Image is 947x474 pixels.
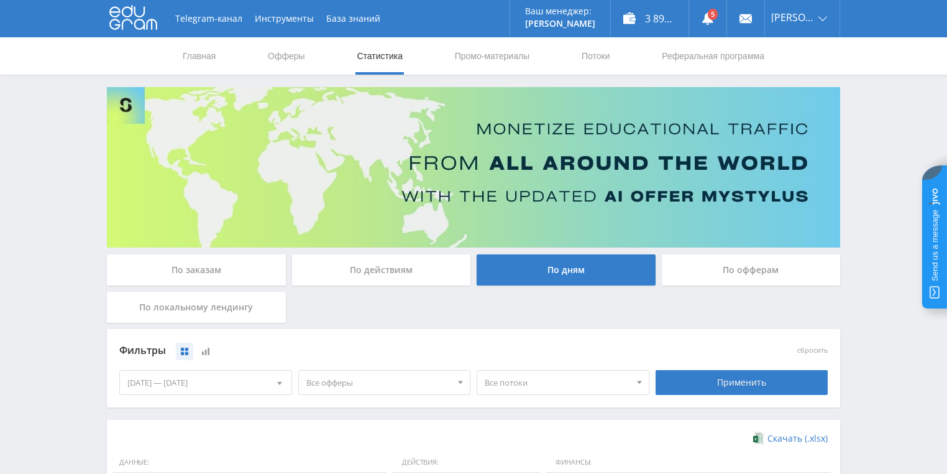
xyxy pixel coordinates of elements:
[753,432,828,445] a: Скачать (.xlsx)
[292,254,471,286] div: По действиям
[477,254,656,286] div: По дням
[393,452,540,473] span: Действия:
[661,37,766,75] a: Реферальная программа
[771,12,815,22] span: [PERSON_NAME]
[306,371,452,394] span: Все офферы
[181,37,217,75] a: Главная
[656,370,828,395] div: Применить
[767,434,828,444] span: Скачать (.xlsx)
[580,37,611,75] a: Потоки
[525,19,595,29] p: [PERSON_NAME]
[485,371,630,394] span: Все потоки
[355,37,404,75] a: Статистика
[454,37,531,75] a: Промо-материалы
[753,432,764,444] img: xlsx
[267,37,306,75] a: Офферы
[107,87,840,248] img: Banner
[120,371,291,394] div: [DATE] — [DATE]
[107,254,286,286] div: По заказам
[525,6,595,16] p: Ваш менеджер:
[662,254,841,286] div: По офферам
[546,452,831,473] span: Финансы:
[797,346,828,355] button: сбросить
[107,292,286,323] div: По локальному лендингу
[119,342,649,360] div: Фильтры
[113,452,387,473] span: Данные:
